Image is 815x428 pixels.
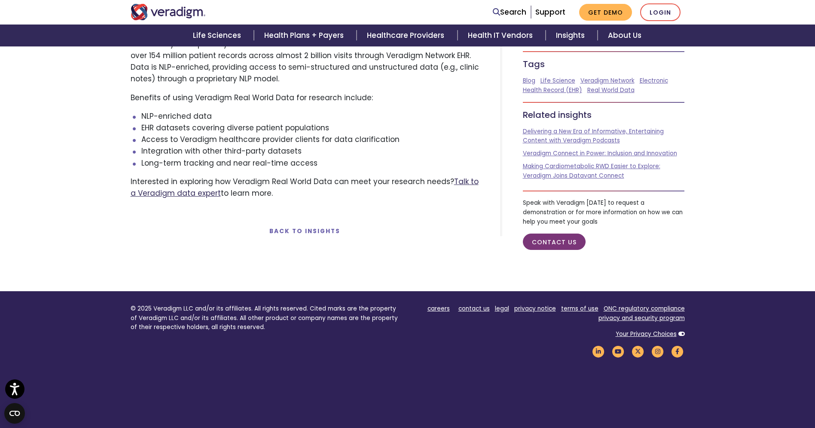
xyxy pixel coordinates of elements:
a: Veradigm LinkedIn Link [591,347,606,355]
li: NLP-enriched data [141,111,479,122]
a: Life Sciences [183,25,254,46]
a: Get Demo [579,4,632,21]
li: EHR datasets covering diverse patient populations [141,122,479,134]
a: contact us [458,305,490,313]
a: Insights [546,25,598,46]
a: careers [427,305,450,313]
a: terms of use [561,305,598,313]
a: Blog [523,77,535,85]
p: Interested in exploring how Veradigm Real World Data can meet your research needs? to learn more. [131,176,479,199]
a: legal [495,305,509,313]
a: Making Cardiometabolic RWD Easier to Explore: Veradigm Joins Datavant Connect [523,162,660,180]
a: Search [493,6,526,18]
h5: Related insights [523,109,685,120]
a: Healthcare Providers [357,25,457,46]
a: Veradigm YouTube Link [611,347,626,355]
a: Electronic Health Record (EHR) [523,77,668,94]
a: Contact Us [523,233,586,250]
a: Life Science [540,77,575,85]
a: Your Privacy Choices [616,330,677,338]
a: Support [535,7,565,17]
img: Veradigm logo [131,4,206,20]
p: Network Data includes multiple EHR data sources from the Veradigm Network of ambulatory and speci... [131,27,479,85]
a: Veradigm Connect in Power: Inclusion and Innovation [523,149,677,157]
a: Veradigm Twitter Link [631,347,645,355]
a: Talk to a Veradigm data expert [131,176,479,198]
p: © 2025 Veradigm LLC and/or its affiliates. All rights reserved. Cited marks are the property of V... [131,304,401,332]
p: Speak with Veradigm [DATE] to request a demonstration or for more information on how we can help ... [523,198,685,226]
a: Health IT Vendors [458,25,546,46]
a: Veradigm Instagram Link [650,347,665,355]
a: privacy notice [514,305,556,313]
a: Delivering a New Era of Informative, Entertaining Content with Veradigm Podcasts [523,127,664,145]
li: Integration with other third-party datasets [141,145,479,157]
a: Veradigm Network [580,77,635,85]
p: Benefits of using Veradigm Real World Data for research include: [131,92,479,104]
li: Long-term tracking and near real-time access [141,157,479,169]
a: ONC regulatory compliance [604,305,685,313]
a: Login [640,3,681,21]
h5: Tags [523,59,685,69]
li: Access to Veradigm healthcare provider clients for data clarification [141,134,479,145]
button: Open CMP widget [4,403,25,424]
a: Real World Data [587,86,635,94]
a: Back to Insights [269,227,340,235]
a: privacy and security program [598,314,685,322]
a: Veradigm Facebook Link [670,347,685,355]
a: Health Plans + Payers [254,25,357,46]
a: About Us [598,25,652,46]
